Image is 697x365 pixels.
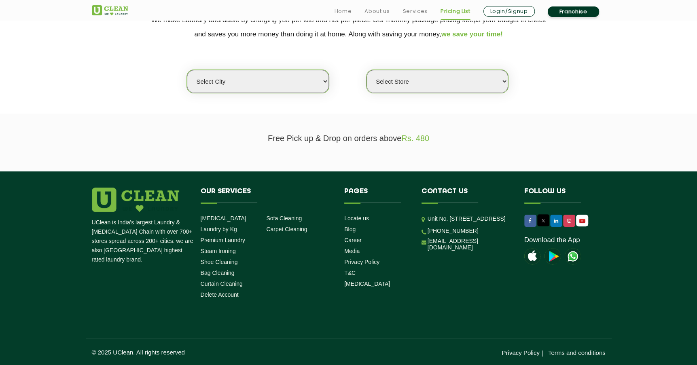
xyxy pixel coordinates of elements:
a: Laundry by Kg [201,226,237,232]
h4: Pages [344,188,409,203]
span: we save your time! [441,30,503,38]
h4: Our Services [201,188,333,203]
a: [EMAIL_ADDRESS][DOMAIN_NAME] [428,238,512,251]
p: We make Laundry affordable by charging you per kilo and not per piece. Our monthly package pricin... [92,13,606,41]
a: [PHONE_NUMBER] [428,228,479,234]
img: logo.png [92,188,179,212]
p: Unit No. [STREET_ADDRESS] [428,214,512,224]
a: Premium Laundry [201,237,246,243]
a: Shoe Cleaning [201,259,238,265]
a: Franchise [548,6,599,17]
a: [MEDICAL_DATA] [344,281,390,287]
p: © 2025 UClean. All rights reserved [92,349,349,356]
a: Locate us [344,215,369,222]
h4: Contact us [422,188,512,203]
a: Carpet Cleaning [266,226,307,232]
a: Career [344,237,362,243]
a: Curtain Cleaning [201,281,243,287]
a: Bag Cleaning [201,270,235,276]
a: Privacy Policy [344,259,379,265]
a: Home [335,6,352,16]
h4: Follow us [524,188,595,203]
a: Login/Signup [483,6,535,17]
a: [MEDICAL_DATA] [201,215,246,222]
img: UClean Laundry and Dry Cleaning [577,217,587,225]
img: playstoreicon.png [544,248,561,264]
img: UClean Laundry and Dry Cleaning [565,248,581,264]
a: Download the App [524,236,580,244]
span: Rs. 480 [401,134,429,143]
a: Services [403,6,427,16]
a: Blog [344,226,356,232]
a: About us [364,6,390,16]
p: Free Pick up & Drop on orders above [92,134,606,143]
p: UClean is India's largest Laundry & [MEDICAL_DATA] Chain with over 700+ stores spread across 200+... [92,218,195,264]
a: Steam Ironing [201,248,236,254]
a: Sofa Cleaning [266,215,302,222]
img: apple-icon.png [524,248,540,264]
a: Pricing List [441,6,470,16]
a: T&C [344,270,356,276]
a: Terms and conditions [548,349,606,356]
a: Delete Account [201,291,239,298]
a: Media [344,248,360,254]
a: Privacy Policy [502,349,539,356]
img: UClean Laundry and Dry Cleaning [92,5,128,15]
